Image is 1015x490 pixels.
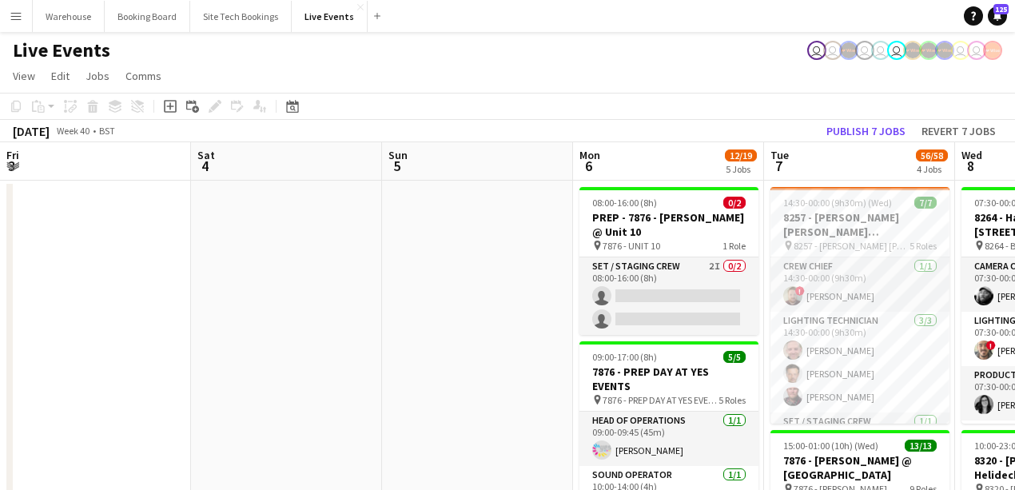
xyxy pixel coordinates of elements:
span: 56/58 [916,149,948,161]
span: 5 [386,157,408,175]
span: 8257 - [PERSON_NAME] [PERSON_NAME] International @ [GEOGRAPHIC_DATA] [794,240,910,252]
span: Comms [125,69,161,83]
span: Sat [197,148,215,162]
span: 0/2 [723,197,746,209]
span: Fri [6,148,19,162]
span: 09:00-17:00 (8h) [592,351,657,363]
span: 7876 - UNIT 10 [603,240,660,252]
h3: 7876 - PREP DAY AT YES EVENTS [579,365,758,393]
h3: 8257 - [PERSON_NAME] [PERSON_NAME] International @ [GEOGRAPHIC_DATA] [770,210,949,239]
app-user-avatar: Production Managers [919,41,938,60]
a: 125 [988,6,1007,26]
button: Revert 7 jobs [915,121,1002,141]
app-job-card: 14:30-00:00 (9h30m) (Wed)7/78257 - [PERSON_NAME] [PERSON_NAME] International @ [GEOGRAPHIC_DATA] ... [770,187,949,424]
span: 08:00-16:00 (8h) [592,197,657,209]
button: Publish 7 jobs [820,121,912,141]
h3: PREP - 7876 - [PERSON_NAME] @ Unit 10 [579,210,758,239]
span: 5 Roles [910,240,937,252]
span: 6 [577,157,600,175]
app-card-role: Lighting Technician3/314:30-00:00 (9h30m)[PERSON_NAME][PERSON_NAME][PERSON_NAME] [770,312,949,412]
span: 12/19 [725,149,757,161]
span: 5 Roles [718,394,746,406]
span: ! [986,341,996,350]
a: Jobs [79,66,116,86]
span: Sun [388,148,408,162]
span: Edit [51,69,70,83]
span: 8 [959,157,982,175]
span: View [13,69,35,83]
span: 5/5 [723,351,746,363]
app-card-role: Crew Chief1/114:30-00:00 (9h30m)![PERSON_NAME] [770,257,949,312]
app-job-card: 08:00-16:00 (8h)0/2PREP - 7876 - [PERSON_NAME] @ Unit 10 7876 - UNIT 101 RoleSet / Staging Crew2I... [579,187,758,335]
button: Warehouse [33,1,105,32]
span: Wed [961,148,982,162]
a: Comms [119,66,168,86]
span: 14:30-00:00 (9h30m) (Wed) [783,197,892,209]
a: View [6,66,42,86]
a: Edit [45,66,76,86]
span: Jobs [86,69,109,83]
app-user-avatar: Production Managers [935,41,954,60]
span: Week 40 [53,125,93,137]
span: 15:00-01:00 (10h) (Wed) [783,440,878,452]
button: Live Events [292,1,368,32]
span: Tue [770,148,789,162]
div: BST [99,125,115,137]
app-user-avatar: Eden Hopkins [887,41,906,60]
app-user-avatar: Production Managers [903,41,922,60]
app-card-role: Set / Staging Crew1/1 [770,412,949,467]
div: 4 Jobs [917,163,947,175]
app-user-avatar: Nadia Addada [855,41,874,60]
span: 7/7 [914,197,937,209]
span: 13/13 [905,440,937,452]
app-user-avatar: Ollie Rolfe [951,41,970,60]
h1: Live Events [13,38,110,62]
span: 7876 - PREP DAY AT YES EVENTS [603,394,718,406]
app-user-avatar: Nadia Addada [871,41,890,60]
button: Site Tech Bookings [190,1,292,32]
div: 5 Jobs [726,163,756,175]
app-user-avatar: Alex Gill [983,41,1002,60]
app-user-avatar: Technical Department [967,41,986,60]
app-card-role: Set / Staging Crew2I0/208:00-16:00 (8h) [579,257,758,335]
span: 3 [4,157,19,175]
span: 4 [195,157,215,175]
app-user-avatar: Technical Department [807,41,826,60]
span: Mon [579,148,600,162]
span: 1 Role [722,240,746,252]
app-user-avatar: Ollie Rolfe [823,41,842,60]
span: 7 [768,157,789,175]
span: 125 [993,4,1009,14]
span: ! [795,286,805,296]
button: Booking Board [105,1,190,32]
app-user-avatar: Production Managers [839,41,858,60]
div: [DATE] [13,123,50,139]
app-card-role: Head of Operations1/109:00-09:45 (45m)[PERSON_NAME] [579,412,758,466]
h3: 7876 - [PERSON_NAME] @ [GEOGRAPHIC_DATA] [770,453,949,482]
